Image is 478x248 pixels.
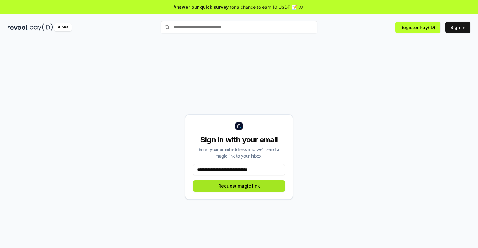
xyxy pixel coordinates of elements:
div: Sign in with your email [193,135,285,145]
img: logo_small [235,122,243,130]
span: for a chance to earn 10 USDT 📝 [230,4,297,10]
button: Register Pay(ID) [395,22,440,33]
span: Answer our quick survey [174,4,229,10]
div: Enter your email address and we’ll send a magic link to your inbox. [193,146,285,159]
div: Alpha [54,23,72,31]
button: Sign In [445,22,470,33]
button: Request magic link [193,180,285,192]
img: pay_id [30,23,53,31]
img: reveel_dark [8,23,29,31]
